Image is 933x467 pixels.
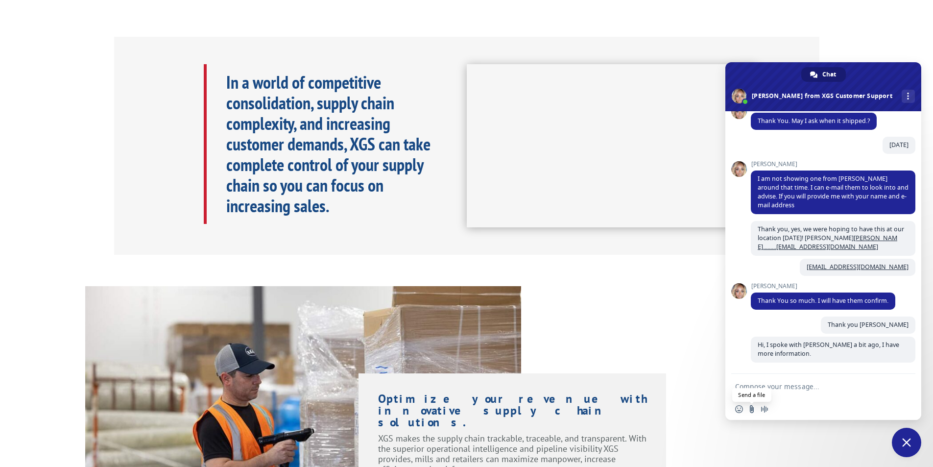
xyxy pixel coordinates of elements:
a: [PERSON_NAME].........[EMAIL_ADDRESS][DOMAIN_NAME] [758,234,897,251]
span: Chat [822,67,836,82]
div: More channels [902,90,915,103]
span: I am not showing one from [PERSON_NAME] around that time. I can e-mail them to look into and advi... [758,174,909,209]
span: Thank you [PERSON_NAME] [828,320,909,329]
span: [DATE] [889,141,909,149]
h1: Optimize your revenue with innovative supply chain solutions. [378,393,647,433]
iframe: XGS Logistics Solutions [467,64,757,228]
a: [EMAIL_ADDRESS][DOMAIN_NAME] [807,263,909,271]
span: Send a file [748,405,756,413]
span: Thank You so much. I will have them confirm. [758,296,888,305]
span: [PERSON_NAME] [751,161,915,168]
b: In a world of competitive consolidation, supply chain complexity, and increasing customer demands... [226,71,431,217]
span: Thank you, yes, we were hoping to have this at our location [DATE]! [PERSON_NAME] [758,225,904,251]
span: Hi, I spoke with [PERSON_NAME] a bit ago, I have more information. [758,341,899,358]
div: Chat [801,67,846,82]
span: Insert an emoji [735,405,743,413]
span: [PERSON_NAME] [751,283,895,290]
div: Close chat [892,428,921,457]
span: Audio message [761,405,768,413]
textarea: Compose your message... [735,382,890,391]
span: Thank You. May I ask when it shipped.? [758,117,870,125]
